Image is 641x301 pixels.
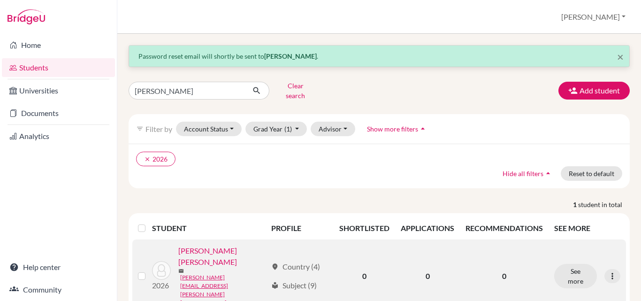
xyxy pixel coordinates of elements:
span: location_on [271,263,279,270]
a: Universities [2,81,115,100]
a: Documents [2,104,115,123]
button: clear2026 [136,152,176,166]
a: Analytics [2,127,115,146]
button: [PERSON_NAME] [557,8,630,26]
input: Find student by name... [129,82,245,100]
button: Grad Year(1) [245,122,307,136]
i: arrow_drop_up [543,169,553,178]
p: Password reset email will shortly be sent to . [138,51,620,61]
button: Advisor [311,122,355,136]
button: Account Status [176,122,242,136]
th: STUDENT [152,217,266,239]
button: See more [554,264,597,288]
a: Help center [2,258,115,277]
span: local_library [271,282,279,289]
img: RUIZ ECHEVERRY, GABRIELA [152,261,171,280]
th: SHORTLISTED [334,217,395,239]
a: Home [2,36,115,54]
strong: 1 [573,200,578,209]
th: SEE MORE [549,217,626,239]
p: 2026 [152,280,171,291]
p: 0 [465,270,543,282]
a: Community [2,280,115,299]
button: Reset to default [561,166,622,181]
button: Clear search [269,78,321,103]
i: clear [144,156,151,162]
div: Subject (9) [271,280,317,291]
span: (1) [284,125,292,133]
a: Students [2,58,115,77]
span: Hide all filters [503,170,543,178]
a: [PERSON_NAME] [PERSON_NAME] [178,245,267,268]
button: Close [617,51,624,62]
strong: [PERSON_NAME] [264,52,317,60]
span: student in total [578,200,630,209]
i: arrow_drop_up [418,124,427,133]
span: Filter by [145,124,172,133]
th: APPLICATIONS [395,217,460,239]
span: × [617,50,624,63]
th: PROFILE [266,217,334,239]
button: Hide all filtersarrow_drop_up [495,166,561,181]
img: Bridge-U [8,9,45,24]
span: mail [178,268,184,274]
div: Country (4) [271,261,320,272]
span: Show more filters [367,125,418,133]
i: filter_list [136,125,144,132]
th: RECOMMENDATIONS [460,217,549,239]
button: Add student [558,82,630,100]
button: Show more filtersarrow_drop_up [359,122,435,136]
